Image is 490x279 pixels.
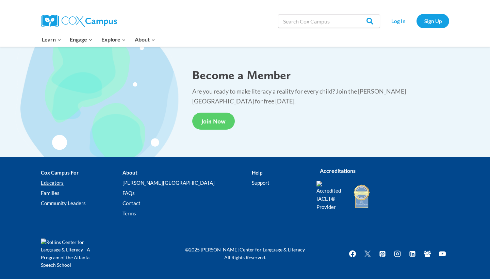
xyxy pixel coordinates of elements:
a: YouTube [436,247,449,261]
img: Twitter X icon white [363,250,372,258]
a: FAQs [122,188,251,198]
a: Join Now [192,113,235,129]
button: Child menu of Engage [66,32,97,47]
strong: Accreditations [320,167,356,174]
button: Child menu of Learn [37,32,66,47]
input: Search Cox Campus [278,14,380,28]
a: Facebook Group [421,247,434,261]
a: Twitter [361,247,374,261]
a: Community Leaders [41,198,122,208]
a: Pinterest [376,247,389,261]
a: Terms [122,208,251,218]
img: Cox Campus [41,15,117,27]
img: Rollins Center for Language & Literacy - A Program of the Atlanta Speech School [41,239,102,269]
span: Become a Member [192,68,291,82]
p: ©2025 [PERSON_NAME] Center for Language & Literacy All Rights Reserved. [180,246,310,261]
a: Facebook [346,247,359,261]
img: IDA Accredited [353,184,370,209]
a: Sign Up [416,14,449,28]
a: Log In [383,14,413,28]
nav: Secondary Navigation [383,14,449,28]
a: Families [41,188,122,198]
a: Instagram [391,247,404,261]
a: Contact [122,198,251,208]
span: Join Now [201,118,226,125]
img: Accredited IACET® Provider [316,181,345,211]
p: Are you ready to make literacy a reality for every child? Join the [PERSON_NAME][GEOGRAPHIC_DATA]... [192,86,451,106]
a: Educators [41,178,122,188]
a: [PERSON_NAME][GEOGRAPHIC_DATA] [122,178,251,188]
nav: Primary Navigation [37,32,159,47]
a: Linkedin [406,247,419,261]
button: Child menu of About [130,32,160,47]
button: Child menu of Explore [97,32,130,47]
a: Support [252,178,306,188]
